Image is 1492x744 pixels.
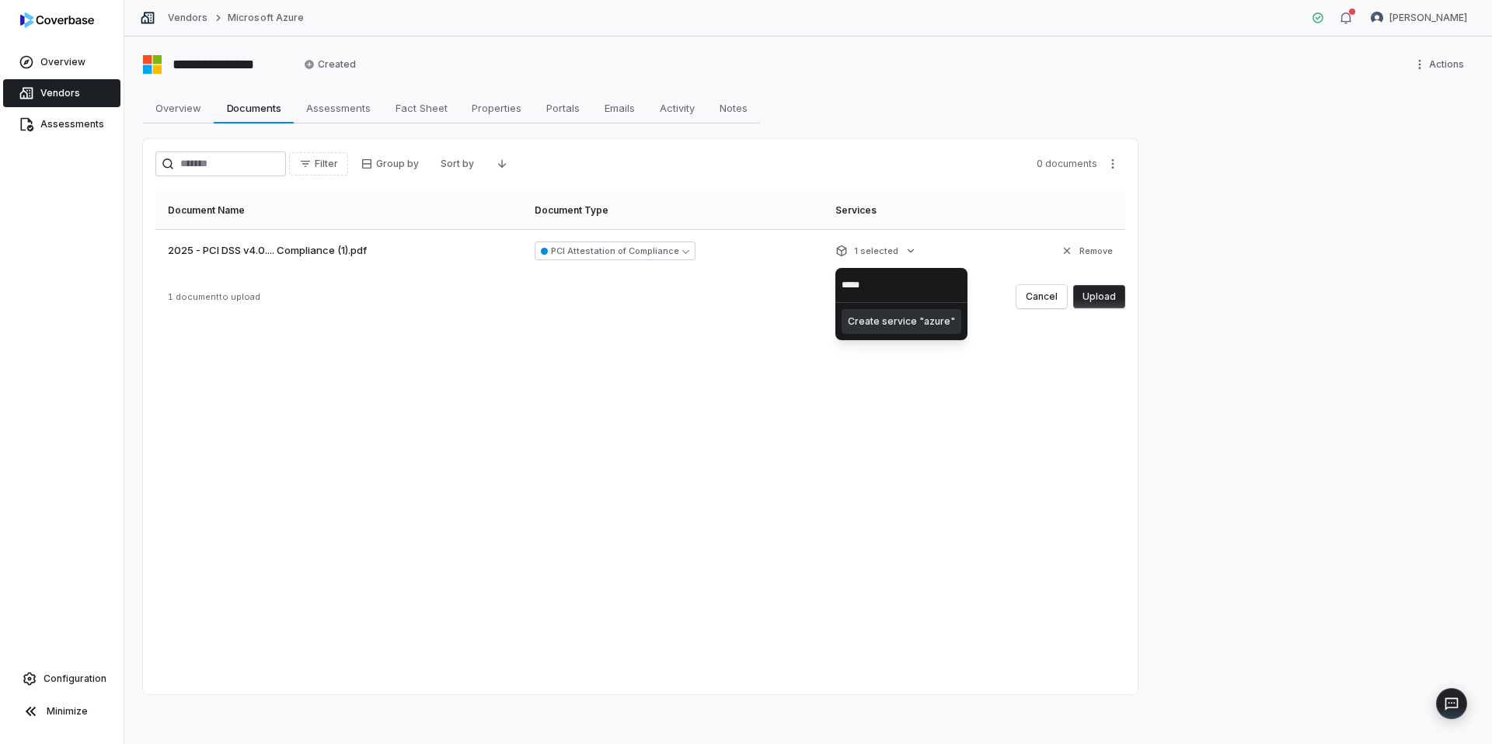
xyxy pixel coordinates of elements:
button: More actions [1100,152,1125,176]
span: Emails [598,98,641,118]
img: logo-D7KZi-bG.svg [20,12,94,28]
span: Overview [149,98,207,118]
button: Sort by [431,152,483,176]
div: Create service "azure" [842,309,961,334]
span: Portals [540,98,586,118]
span: Properties [465,98,528,118]
button: More actions [1409,53,1473,76]
button: Cancel [1016,285,1067,308]
button: Group by [351,152,428,176]
th: Services [826,192,994,229]
span: 0 documents [1037,158,1097,170]
span: Vendors [40,87,80,99]
span: Fact Sheet [389,98,454,118]
span: Documents [221,98,288,118]
span: Overview [40,56,85,68]
th: Document Type [525,192,826,229]
span: Assessments [40,118,104,130]
span: Notes [713,98,754,118]
svg: Descending [496,158,508,170]
th: Document Name [155,192,525,229]
button: PCI Attestation of Compliance [535,242,695,260]
span: Created [304,58,356,71]
button: 1 selected [831,237,922,265]
span: Activity [654,98,701,118]
button: Descending [486,152,518,176]
a: Microsoft Azure [228,12,304,24]
span: 1 document to upload [168,291,260,302]
button: Remove [1056,237,1117,265]
span: Filter [315,158,338,170]
div: Suggestions [835,303,967,340]
img: Kim Kambarami avatar [1371,12,1383,24]
span: 2025 - PCI DSS v4.0.... Compliance (1).pdf [168,243,367,259]
span: Assessments [300,98,377,118]
span: Configuration [44,673,106,685]
span: [PERSON_NAME] [1389,12,1467,24]
span: Minimize [47,705,88,718]
a: Vendors [168,12,207,24]
button: Upload [1073,285,1125,308]
div: 1 selected [835,268,967,340]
